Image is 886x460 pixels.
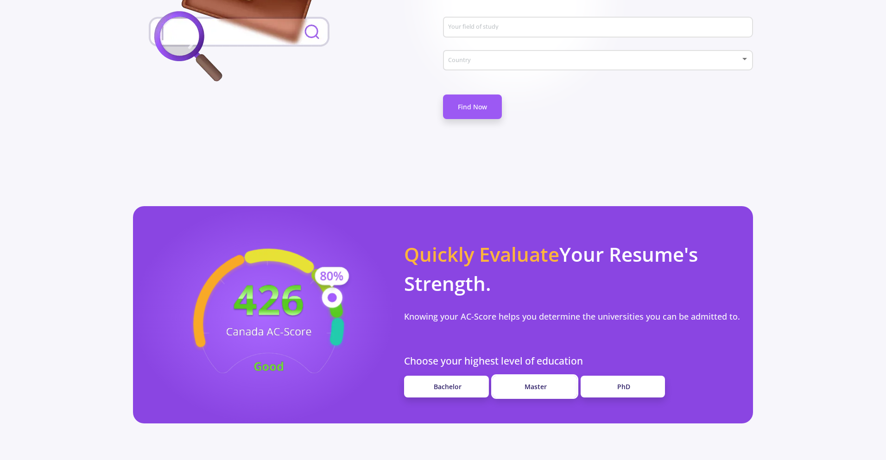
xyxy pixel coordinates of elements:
p: Choose your highest level of education [404,354,742,369]
a: Bachelor [404,376,488,397]
span: PhD [617,382,630,391]
a: Master [493,376,577,397]
img: acscore [158,234,380,395]
p: Your Resume's Strength. [404,239,742,298]
a: Find Now [443,95,502,119]
span: Bachelor [434,382,462,391]
span: Quickly Evaluate [404,241,559,267]
a: PhD [581,376,665,397]
span: Master [525,382,547,391]
p: Knowing your AC-Score helps you determine the universities you can be admitted to. [404,309,740,324]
